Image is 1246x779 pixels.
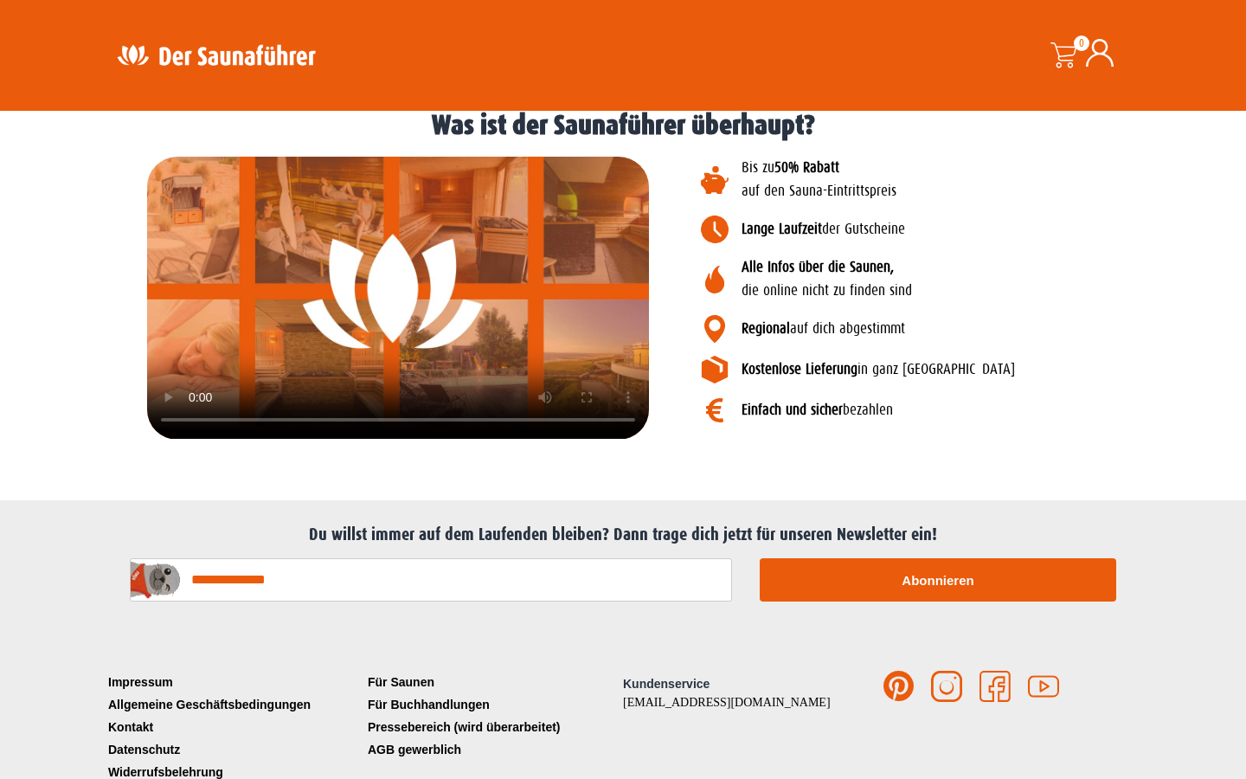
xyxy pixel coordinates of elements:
[742,320,790,337] b: Regional
[742,218,1177,241] p: der Gutscheine
[742,399,1177,422] p: bezahlen
[104,671,363,693] a: Impressum
[760,558,1116,602] button: Abonnieren
[363,738,623,761] a: AGB gewerblich
[742,221,822,237] b: Lange Laufzeit
[742,318,1177,340] p: auf dich abgestimmt
[742,256,1177,302] p: die online nicht zu finden sind
[363,716,623,738] a: Pressebereich (wird überarbeitet)
[774,159,839,176] b: 50% Rabatt
[742,259,894,275] b: Alle Infos über die Saunen,
[363,693,623,716] a: Für Buchhandlungen
[1074,35,1089,51] span: 0
[104,738,363,761] a: Datenschutz
[742,402,843,418] b: Einfach und sicher
[363,671,623,693] a: Für Saunen
[742,358,1177,381] p: in ganz [GEOGRAPHIC_DATA]
[104,693,363,716] a: Allgemeine Geschäftsbedingungen
[104,716,363,738] a: Kontakt
[742,361,857,377] b: Kostenlose Lieferung
[363,671,623,761] nav: Menü
[112,525,1134,545] h2: Du willst immer auf dem Laufenden bleiben? Dann trage dich jetzt für unseren Newsletter ein!
[623,677,710,691] span: Kundenservice
[623,696,831,709] a: [EMAIL_ADDRESS][DOMAIN_NAME]
[742,157,1177,203] p: Bis zu auf den Sauna-Eintrittspreis
[9,112,1237,139] h1: Was ist der Saunaführer überhaupt?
